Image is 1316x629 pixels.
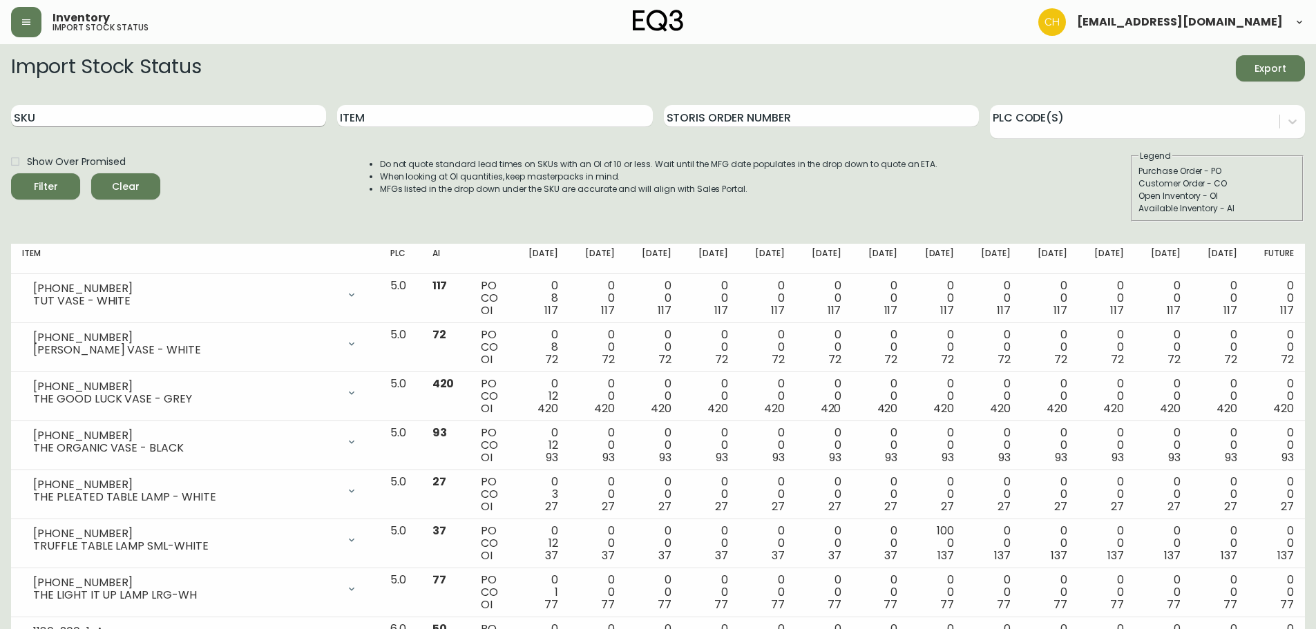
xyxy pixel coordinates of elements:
div: [PHONE_NUMBER]THE GOOD LUCK VASE - GREY [22,378,368,408]
span: 72 [658,351,671,367]
div: 0 0 [919,378,954,415]
span: 137 [1221,548,1237,563]
div: 0 0 [580,574,615,611]
li: MFGs listed in the drop down under the SKU are accurate and will align with Sales Portal. [380,183,938,195]
span: 93 [659,449,671,465]
div: 0 0 [807,525,841,562]
div: 0 0 [694,280,728,317]
div: 0 0 [1203,476,1237,513]
td: 5.0 [379,568,421,617]
span: 27 [941,499,954,514]
span: 93 [602,449,615,465]
span: 27 [998,499,1011,514]
div: 0 0 [976,329,1011,366]
div: 0 0 [750,476,785,513]
span: 27 [602,499,615,514]
div: 0 0 [1259,525,1294,562]
div: 0 0 [976,427,1011,464]
th: [DATE] [852,244,908,274]
span: 117 [1110,302,1124,318]
div: 0 0 [1033,525,1067,562]
span: 93 [772,449,785,465]
div: 0 0 [1203,525,1237,562]
div: 0 0 [976,476,1011,513]
span: 137 [994,548,1011,563]
div: 0 0 [807,280,841,317]
div: 0 0 [750,427,785,464]
div: 0 0 [976,525,1011,562]
span: 72 [602,351,615,367]
div: 0 0 [919,329,954,366]
span: 93 [546,449,558,465]
div: 0 0 [580,378,615,415]
th: Item [11,244,379,274]
span: 77 [714,597,728,612]
div: PO CO [481,378,502,415]
div: 0 0 [580,329,615,366]
span: 27 [715,499,728,514]
div: 0 8 [524,329,558,366]
span: 77 [1280,597,1294,612]
div: 0 0 [1089,329,1124,366]
div: 0 0 [919,280,954,317]
span: 77 [771,597,785,612]
div: 0 0 [1033,378,1067,415]
span: 37 [545,548,558,563]
div: 0 0 [863,427,897,464]
div: 0 0 [694,574,728,611]
div: 0 0 [1089,427,1124,464]
div: 0 0 [637,280,671,317]
li: Do not quote standard lead times on SKUs with an OI of 10 or less. Wait until the MFG date popula... [380,158,938,171]
button: Filter [11,173,80,200]
div: 0 0 [750,574,785,611]
th: PLC [379,244,421,274]
span: 37 [432,523,446,539]
div: 0 0 [1259,329,1294,366]
span: 72 [772,351,785,367]
span: 420 [1103,400,1124,416]
span: Clear [102,178,149,195]
span: 117 [658,302,671,318]
span: 37 [884,548,897,563]
div: 0 0 [694,476,728,513]
div: 0 0 [863,574,897,611]
div: [PHONE_NUMBER]THE ORGANIC VASE - BLACK [22,427,368,457]
div: 0 0 [807,378,841,415]
div: Purchase Order - PO [1138,165,1296,177]
span: 117 [884,302,898,318]
span: 77 [828,597,841,612]
div: THE PLEATED TABLE LAMP - WHITE [33,491,338,503]
div: 0 0 [1146,574,1181,611]
span: OI [481,302,493,318]
div: 0 0 [750,378,785,415]
span: 72 [998,351,1011,367]
th: [DATE] [626,244,683,274]
h2: Import Stock Status [11,55,201,81]
span: 93 [998,449,1011,465]
div: [PHONE_NUMBER] [33,528,338,540]
span: 93 [942,449,954,465]
div: 100 0 [919,525,954,562]
span: 117 [544,302,558,318]
span: OI [481,351,493,367]
div: TUT VASE - WHITE [33,295,338,307]
div: 0 0 [1259,378,1294,415]
span: 93 [432,425,447,441]
span: 37 [715,548,728,563]
td: 5.0 [379,372,421,421]
div: [PHONE_NUMBER]THE PLEATED TABLE LAMP - WHITE [22,476,368,506]
span: OI [481,449,493,465]
div: 0 0 [637,574,671,611]
span: 77 [1110,597,1124,612]
span: 77 [432,572,446,588]
div: Open Inventory - OI [1138,190,1296,202]
span: 77 [940,597,954,612]
span: 420 [933,400,954,416]
span: 117 [771,302,785,318]
div: 0 3 [524,476,558,513]
span: 117 [1280,302,1294,318]
span: 77 [658,597,671,612]
div: 0 0 [1033,329,1067,366]
span: 72 [828,351,841,367]
div: THE LIGHT IT UP LAMP LRG-WH [33,589,338,601]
